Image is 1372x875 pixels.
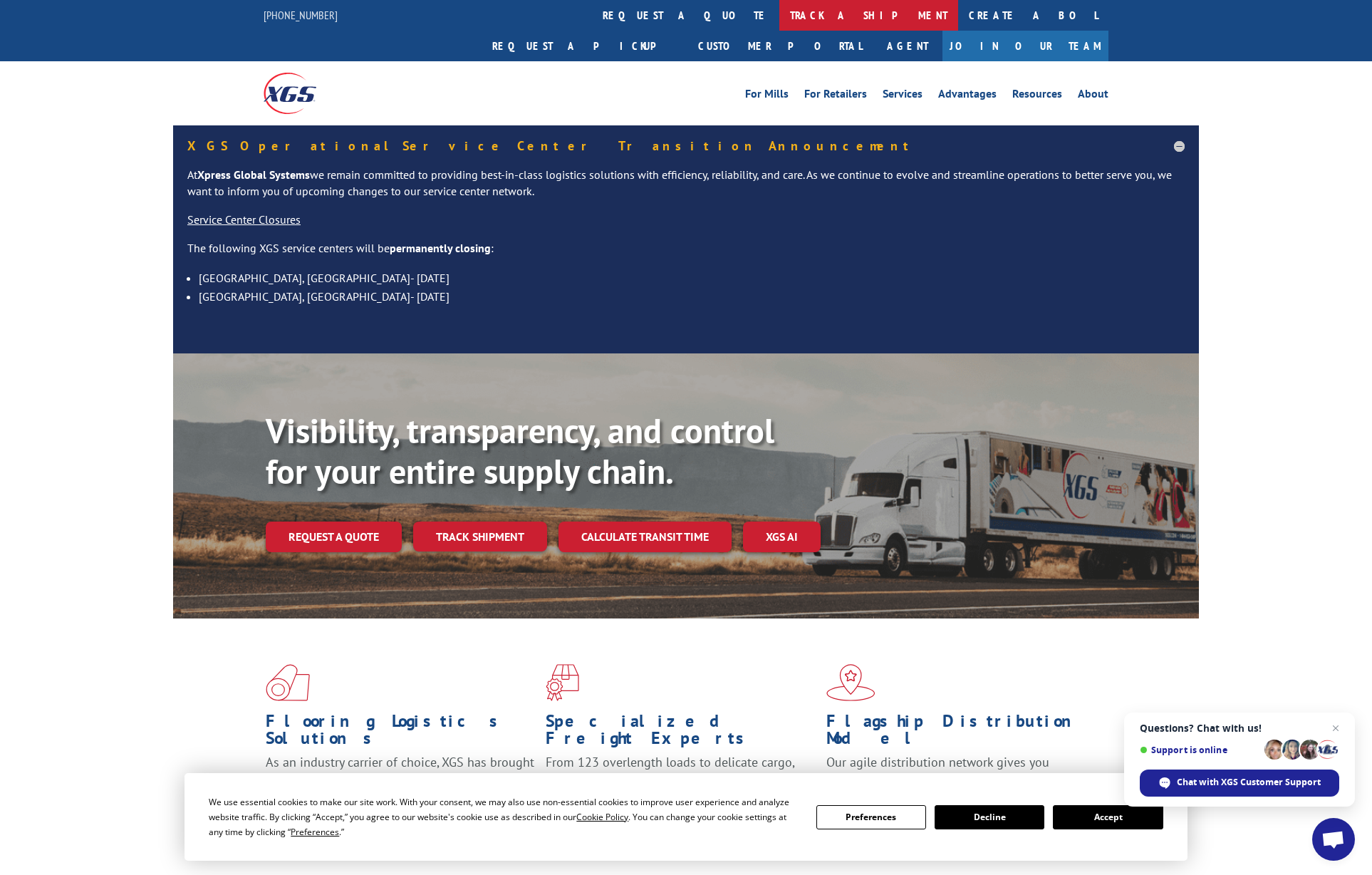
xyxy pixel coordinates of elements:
b: Visibility, transparency, and control for your entire supply chain. [266,408,774,494]
a: For Retailers [804,88,867,104]
a: For Mills [745,88,789,104]
h5: XGS Operational Service Center Transition Announcement [187,140,1185,152]
a: Request a quote [266,522,402,552]
a: Resources [1012,88,1062,104]
img: xgs-icon-total-supply-chain-intelligence-red [266,664,310,701]
a: Open chat [1312,818,1355,861]
span: As an industry carrier of choice, XGS has brought innovation and dedication to flooring logistics... [266,754,534,804]
a: [PHONE_NUMBER] [264,8,338,22]
button: Decline [935,805,1044,829]
a: Advantages [938,88,997,104]
span: Chat with XGS Customer Support [1140,770,1339,797]
p: The following XGS service centers will be : [187,240,1185,269]
button: Preferences [816,805,926,829]
a: About [1078,88,1108,104]
span: Our agile distribution network gives you nationwide inventory management on demand. [826,754,1088,787]
a: Join Our Team [942,31,1108,61]
a: Agent [873,31,942,61]
h1: Flagship Distribution Model [826,713,1096,754]
p: At we remain committed to providing best-in-class logistics solutions with efficiency, reliabilit... [187,167,1185,212]
a: Services [883,88,923,104]
a: Calculate transit time [558,522,732,552]
a: Customer Portal [687,31,873,61]
span: Support is online [1140,745,1259,755]
span: Preferences [291,826,339,838]
div: Cookie Consent Prompt [185,773,1187,861]
h1: Specialized Freight Experts [546,713,815,754]
img: xgs-icon-focused-on-flooring-red [546,664,579,701]
strong: permanently closing [390,241,491,255]
li: [GEOGRAPHIC_DATA], [GEOGRAPHIC_DATA]- [DATE] [199,269,1185,287]
a: Request a pickup [482,31,687,61]
span: Cookie Policy [576,811,628,823]
li: [GEOGRAPHIC_DATA], [GEOGRAPHIC_DATA]- [DATE] [199,287,1185,306]
div: We use essential cookies to make our site work. With your consent, we may also use non-essential ... [209,794,799,839]
h1: Flooring Logistics Solutions [266,713,535,754]
img: xgs-icon-flagship-distribution-model-red [826,664,875,701]
a: Track shipment [413,522,547,552]
span: Questions? Chat with us! [1140,723,1339,734]
u: Service Center Closures [187,212,301,227]
p: From 123 overlength loads to delicate cargo, our experienced staff knows the best way to move you... [546,754,815,817]
button: Accept [1053,805,1163,829]
strong: Xpress Global Systems [197,167,310,182]
a: XGS AI [743,522,821,552]
span: Chat with XGS Customer Support [1177,776,1321,789]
